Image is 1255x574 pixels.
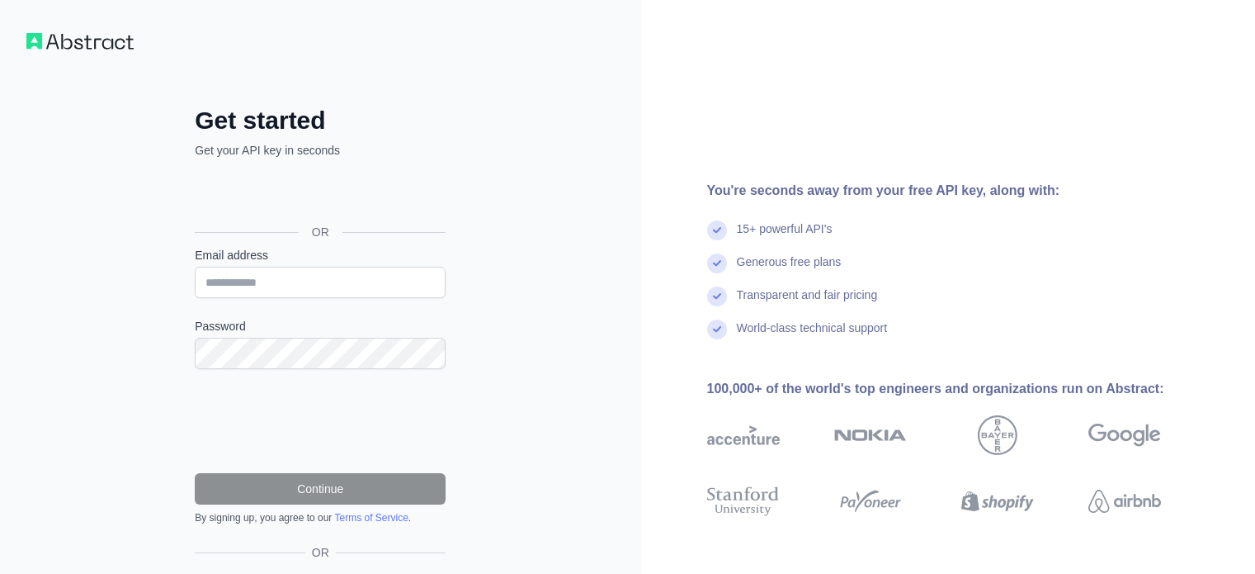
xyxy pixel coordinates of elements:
img: airbnb [1088,483,1161,519]
img: Workflow [26,33,134,50]
img: shopify [961,483,1034,519]
button: Continue [195,473,446,505]
div: You're seconds away from your free API key, along with: [707,181,1214,201]
p: Get your API key in seconds [195,142,446,159]
div: By signing up, you agree to our . [195,511,446,524]
img: accenture [707,415,780,455]
h2: Get started [195,106,446,135]
img: nokia [834,415,907,455]
div: World-class technical support [737,320,888,353]
img: check mark [707,287,727,306]
img: stanford university [707,483,780,519]
span: OR [305,544,336,561]
label: Password [195,318,446,334]
div: 100,000+ of the world's top engineers and organizations run on Abstract: [707,379,1214,399]
iframe: Sign in with Google Button [186,177,451,213]
div: 15+ powerful API's [737,221,833,254]
img: payoneer [834,483,907,519]
img: check mark [707,221,727,240]
img: google [1088,415,1161,455]
img: check mark [707,254,727,273]
div: Generous free plans [737,254,842,287]
div: Transparent and fair pricing [737,287,878,320]
img: check mark [707,320,727,339]
iframe: reCAPTCHA [195,389,446,453]
span: OR [299,224,342,240]
a: Terms of Service [334,512,408,524]
label: Email address [195,247,446,263]
img: bayer [978,415,1017,455]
